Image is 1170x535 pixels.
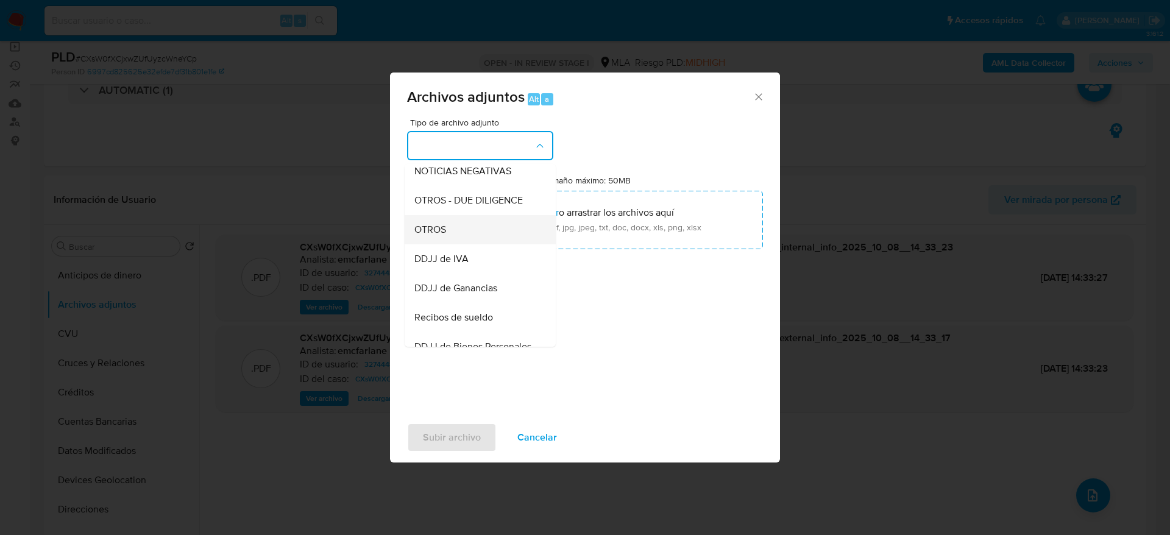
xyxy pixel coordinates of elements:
span: Cancelar [517,424,557,451]
span: Recibos de sueldo [414,311,493,324]
button: Cancelar [502,423,573,452]
span: DDJJ de Ganancias [414,282,497,294]
span: OTROS [414,224,446,236]
span: Tipo de archivo adjunto [410,118,556,127]
span: Alt [529,93,539,105]
span: OTROS - DUE DILIGENCE [414,194,523,207]
span: DDJJ de Bienes Personales [414,341,531,353]
span: NOTICIAS NEGATIVAS [414,165,511,177]
span: a [545,93,549,105]
span: DDJJ de IVA [414,253,469,265]
button: Cerrar [753,91,764,102]
span: Archivos adjuntos [407,86,525,107]
label: Tamaño máximo: 50MB [544,175,631,186]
